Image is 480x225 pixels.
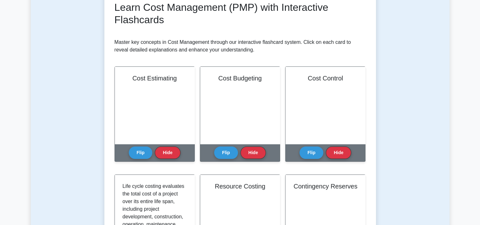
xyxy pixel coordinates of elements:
button: Flip [129,147,153,159]
button: Flip [299,147,323,159]
button: Hide [240,147,266,159]
button: Hide [155,147,180,159]
h2: Cost Budgeting [208,74,272,82]
h2: Cost Control [293,74,358,82]
h2: Resource Costing [208,182,272,190]
p: Master key concepts in Cost Management through our interactive flashcard system. Click on each ca... [115,38,366,54]
button: Flip [214,147,238,159]
h2: Learn Cost Management (PMP) with Interactive Flashcards [115,1,366,26]
h2: Contingency Reserves [293,182,358,190]
h2: Cost Estimating [122,74,187,82]
button: Hide [326,147,351,159]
